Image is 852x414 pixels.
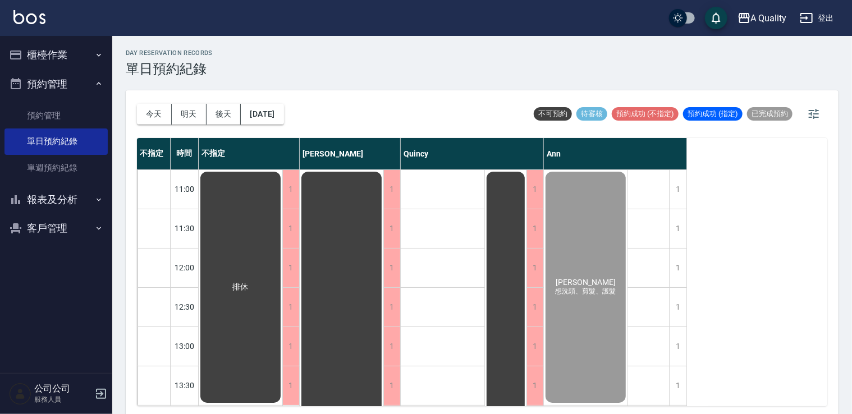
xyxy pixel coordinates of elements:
[383,249,400,287] div: 1
[282,327,299,366] div: 1
[171,138,199,169] div: 時間
[172,104,207,125] button: 明天
[383,209,400,248] div: 1
[34,383,91,394] h5: 公司公司
[526,327,543,366] div: 1
[383,288,400,326] div: 1
[137,138,171,169] div: 不指定
[670,249,686,287] div: 1
[207,104,241,125] button: 後天
[526,170,543,209] div: 1
[553,278,618,287] span: [PERSON_NAME]
[137,104,172,125] button: 今天
[4,40,108,70] button: 櫃檯作業
[171,248,199,287] div: 12:00
[576,109,607,119] span: 待審核
[751,11,787,25] div: A Quality
[34,394,91,404] p: 服務人員
[670,170,686,209] div: 1
[282,209,299,248] div: 1
[231,282,251,292] span: 排休
[282,288,299,326] div: 1
[4,214,108,243] button: 客戶管理
[670,209,686,248] div: 1
[171,366,199,405] div: 13:30
[544,138,687,169] div: Ann
[683,109,743,119] span: 預約成功 (指定)
[126,61,213,77] h3: 單日預約紀錄
[526,288,543,326] div: 1
[670,366,686,405] div: 1
[401,138,544,169] div: Quincy
[126,49,213,57] h2: day Reservation records
[534,109,572,119] span: 不可預約
[282,249,299,287] div: 1
[526,209,543,248] div: 1
[383,366,400,405] div: 1
[383,327,400,366] div: 1
[171,169,199,209] div: 11:00
[670,288,686,326] div: 1
[4,128,108,154] a: 單日預約紀錄
[4,70,108,99] button: 預約管理
[553,287,619,296] span: 想洗頭、剪髮、護髮
[300,138,401,169] div: [PERSON_NAME]
[383,170,400,209] div: 1
[241,104,283,125] button: [DATE]
[4,185,108,214] button: 報表及分析
[670,327,686,366] div: 1
[4,155,108,181] a: 單週預約紀錄
[171,287,199,326] div: 12:30
[733,7,791,30] button: A Quality
[171,209,199,248] div: 11:30
[4,103,108,128] a: 預約管理
[282,170,299,209] div: 1
[526,249,543,287] div: 1
[795,8,839,29] button: 登出
[705,7,727,29] button: save
[171,326,199,366] div: 13:00
[612,109,679,119] span: 預約成功 (不指定)
[13,10,45,24] img: Logo
[747,109,793,119] span: 已完成預約
[199,138,300,169] div: 不指定
[282,366,299,405] div: 1
[526,366,543,405] div: 1
[9,383,31,405] img: Person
